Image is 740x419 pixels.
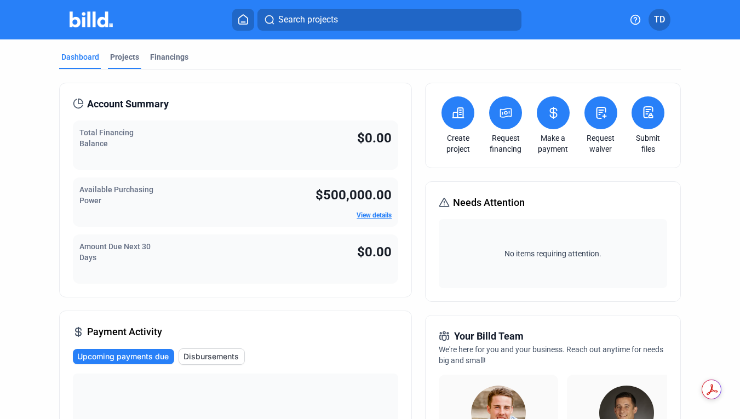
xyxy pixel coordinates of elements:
[534,133,572,154] a: Make a payment
[79,185,153,205] span: Available Purchasing Power
[79,242,151,262] span: Amount Due Next 30 Days
[183,351,239,362] span: Disbursements
[357,130,392,146] span: $0.00
[629,133,667,154] a: Submit files
[486,133,525,154] a: Request financing
[257,9,521,31] button: Search projects
[150,51,188,62] div: Financings
[649,9,670,31] button: TD
[179,348,245,365] button: Disbursements
[439,345,663,365] span: We're here for you and your business. Reach out anytime for needs big and small!
[79,128,134,148] span: Total Financing Balance
[453,195,525,210] span: Needs Attention
[654,13,665,26] span: TD
[73,349,174,364] button: Upcoming payments due
[87,324,162,340] span: Payment Activity
[315,187,392,203] span: $500,000.00
[87,96,169,112] span: Account Summary
[454,329,524,344] span: Your Billd Team
[357,211,392,219] a: View details
[61,51,99,62] div: Dashboard
[582,133,620,154] a: Request waiver
[443,248,663,259] span: No items requiring attention.
[278,13,338,26] span: Search projects
[439,133,477,154] a: Create project
[70,12,113,27] img: Billd Company Logo
[77,351,169,362] span: Upcoming payments due
[110,51,139,62] div: Projects
[357,244,392,260] span: $0.00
